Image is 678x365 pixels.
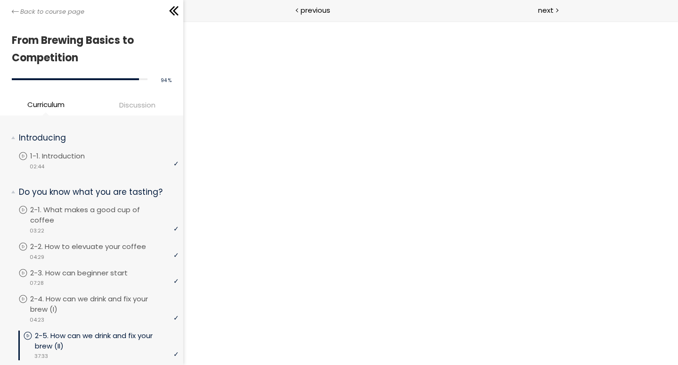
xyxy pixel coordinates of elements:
[12,7,84,17] a: Back to course page
[30,205,179,225] p: 2-1. What makes a good cup of coffee
[30,241,165,252] p: 2-2. How to elevuate your coffee
[161,77,172,84] span: 94 %
[34,352,48,360] span: 37:33
[30,294,179,315] p: 2-4. How can we drink and fix your brew (I)
[19,132,172,144] p: Introducing
[30,163,44,171] span: 02:44
[30,279,44,287] span: 07:28
[12,32,167,67] h1: From Brewing Basics to Competition
[19,186,172,198] p: Do you know what you are tasting?
[301,5,330,16] span: previous
[119,100,155,110] span: Discussion
[30,253,44,261] span: 04:29
[20,7,84,17] span: Back to course page
[35,331,179,351] p: 2-5. How can we drink and fix your brew (II)
[538,5,554,16] span: next
[30,268,147,278] p: 2-3. How can beginner start
[30,316,44,324] span: 04:23
[30,151,104,161] p: 1-1. Introduction
[27,99,65,110] span: Curriculum
[30,227,44,235] span: 03:22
